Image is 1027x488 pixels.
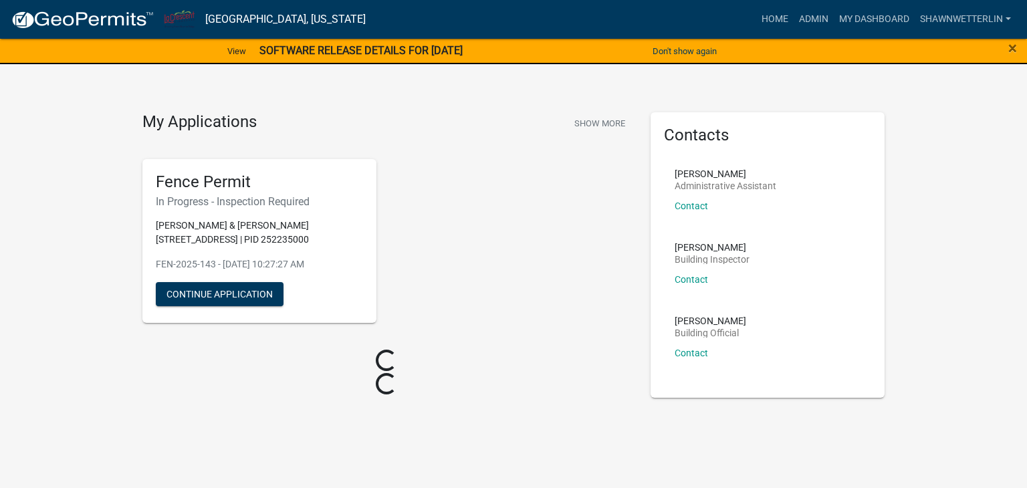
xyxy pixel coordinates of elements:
a: View [222,40,251,62]
p: [PERSON_NAME] & [PERSON_NAME] [STREET_ADDRESS] | PID 252235000 [156,219,363,247]
h5: Fence Permit [156,172,363,192]
h5: Contacts [664,126,871,145]
p: Administrative Assistant [675,181,776,191]
p: Building Official [675,328,746,338]
button: Close [1008,40,1017,56]
a: ShawnWetterlin [915,7,1016,32]
a: Contact [675,274,708,285]
a: Admin [794,7,834,32]
button: Don't show again [647,40,722,62]
span: × [1008,39,1017,57]
h6: In Progress - Inspection Required [156,195,363,208]
a: Home [756,7,794,32]
img: City of La Crescent, Minnesota [164,10,195,28]
p: Building Inspector [675,255,750,264]
a: Contact [675,348,708,358]
a: [GEOGRAPHIC_DATA], [US_STATE] [205,8,366,31]
a: Contact [675,201,708,211]
a: My Dashboard [834,7,915,32]
h4: My Applications [142,112,257,132]
p: [PERSON_NAME] [675,243,750,252]
p: [PERSON_NAME] [675,316,746,326]
p: [PERSON_NAME] [675,169,776,178]
strong: SOFTWARE RELEASE DETAILS FOR [DATE] [259,44,463,57]
button: Show More [569,112,631,134]
button: Continue Application [156,282,283,306]
p: FEN-2025-143 - [DATE] 10:27:27 AM [156,257,363,271]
